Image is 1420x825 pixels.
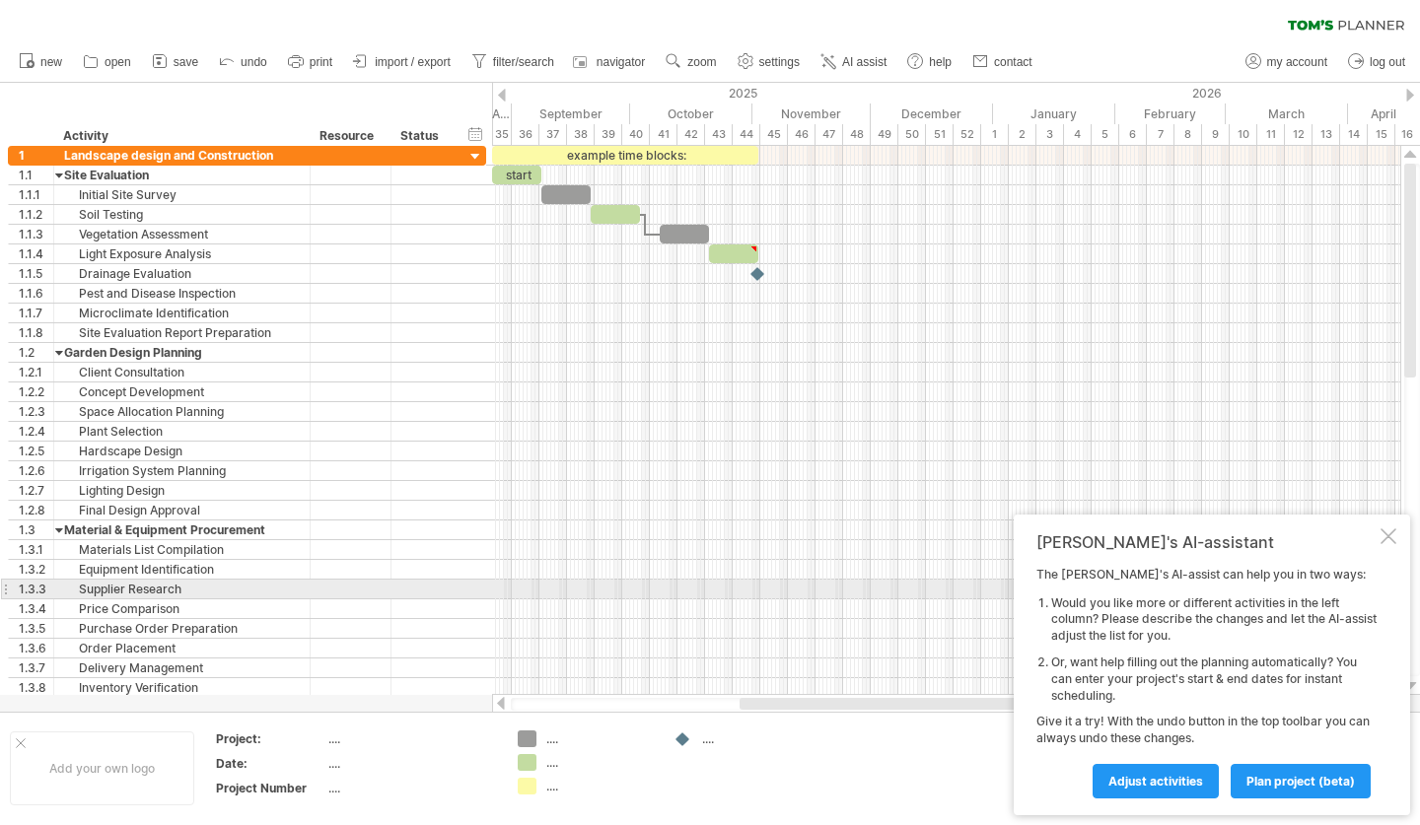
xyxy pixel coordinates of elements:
[19,343,53,362] div: 1.2
[64,678,300,697] div: Inventory Verification
[1092,124,1119,145] div: 5
[650,124,677,145] div: 41
[661,49,722,75] a: zoom
[994,55,1032,69] span: contact
[843,124,871,145] div: 48
[816,124,843,145] div: 47
[64,540,300,559] div: Materials List Compilation
[64,264,300,283] div: Drainage Evaluation
[1093,764,1219,798] a: Adjust activities
[19,382,53,401] div: 1.2.2
[705,124,733,145] div: 43
[1051,654,1377,704] li: Or, want help filling out the planning automatically? You can enter your project's start & end da...
[64,402,300,421] div: Space Allocation Planning
[19,481,53,500] div: 1.2.7
[492,146,758,165] div: example time blocks:
[147,49,204,75] a: save
[687,55,716,69] span: zoom
[19,442,53,460] div: 1.2.5
[871,103,993,124] div: December 2025
[759,55,800,69] span: settings
[216,730,324,747] div: Project:
[1313,124,1340,145] div: 13
[64,658,300,677] div: Delivery Management
[64,225,300,243] div: Vegetation Assessment
[752,103,871,124] div: November 2025
[546,754,654,771] div: ....
[570,49,651,75] a: navigator
[174,55,198,69] span: save
[64,501,300,519] div: Final Design Approval
[319,126,380,146] div: Resource
[64,481,300,500] div: Lighting Design
[64,363,300,381] div: Client Consultation
[981,124,1009,145] div: 1
[64,244,300,263] div: Light Exposure Analysis
[64,166,300,184] div: Site Evaluation
[898,124,926,145] div: 50
[328,730,494,747] div: ....
[954,124,981,145] div: 52
[64,599,300,618] div: Price Comparison
[546,730,654,747] div: ....
[19,225,53,243] div: 1.1.3
[1036,532,1377,552] div: [PERSON_NAME]'s AI-assistant
[19,205,53,224] div: 1.1.2
[241,55,267,69] span: undo
[19,304,53,322] div: 1.1.7
[19,639,53,657] div: 1.3.6
[64,205,300,224] div: Soil Testing
[1202,124,1230,145] div: 9
[1051,595,1377,645] li: Would you like more or different activities in the left column? Please describe the changes and l...
[1009,124,1036,145] div: 2
[1231,764,1371,798] a: plan project (beta)
[926,124,954,145] div: 51
[595,124,622,145] div: 39
[493,55,554,69] span: filter/search
[64,639,300,657] div: Order Placement
[64,422,300,441] div: Plant Selection
[1340,124,1368,145] div: 14
[78,49,137,75] a: open
[1246,774,1355,789] span: plan project (beta)
[19,422,53,441] div: 1.2.4
[1368,124,1395,145] div: 15
[64,146,300,165] div: Landscape design and Construction
[19,501,53,519] div: 1.2.8
[19,560,53,579] div: 1.3.2
[546,778,654,794] div: ....
[622,124,650,145] div: 40
[902,49,958,75] a: help
[64,619,300,638] div: Purchase Order Preparation
[1267,55,1327,69] span: my account
[19,599,53,618] div: 1.3.4
[375,55,451,69] span: import / export
[310,55,332,69] span: print
[1230,124,1257,145] div: 10
[19,244,53,263] div: 1.1.4
[64,442,300,460] div: Hardscape Design
[967,49,1038,75] a: contact
[1343,49,1411,75] a: log out
[216,755,324,772] div: Date:
[19,166,53,184] div: 1.1
[733,49,806,75] a: settings
[40,55,62,69] span: new
[871,124,898,145] div: 49
[348,49,457,75] a: import / export
[1064,124,1092,145] div: 4
[64,461,300,480] div: Irrigation System Planning
[19,323,53,342] div: 1.1.8
[492,166,541,184] div: start
[484,124,512,145] div: 35
[1174,124,1202,145] div: 8
[63,126,299,146] div: Activity
[19,402,53,421] div: 1.2.3
[64,304,300,322] div: Microclimate Identification
[19,658,53,677] div: 1.3.7
[216,780,324,796] div: Project Number
[788,124,816,145] div: 46
[400,126,444,146] div: Status
[993,103,1115,124] div: January 2026
[10,731,194,805] div: Add your own logo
